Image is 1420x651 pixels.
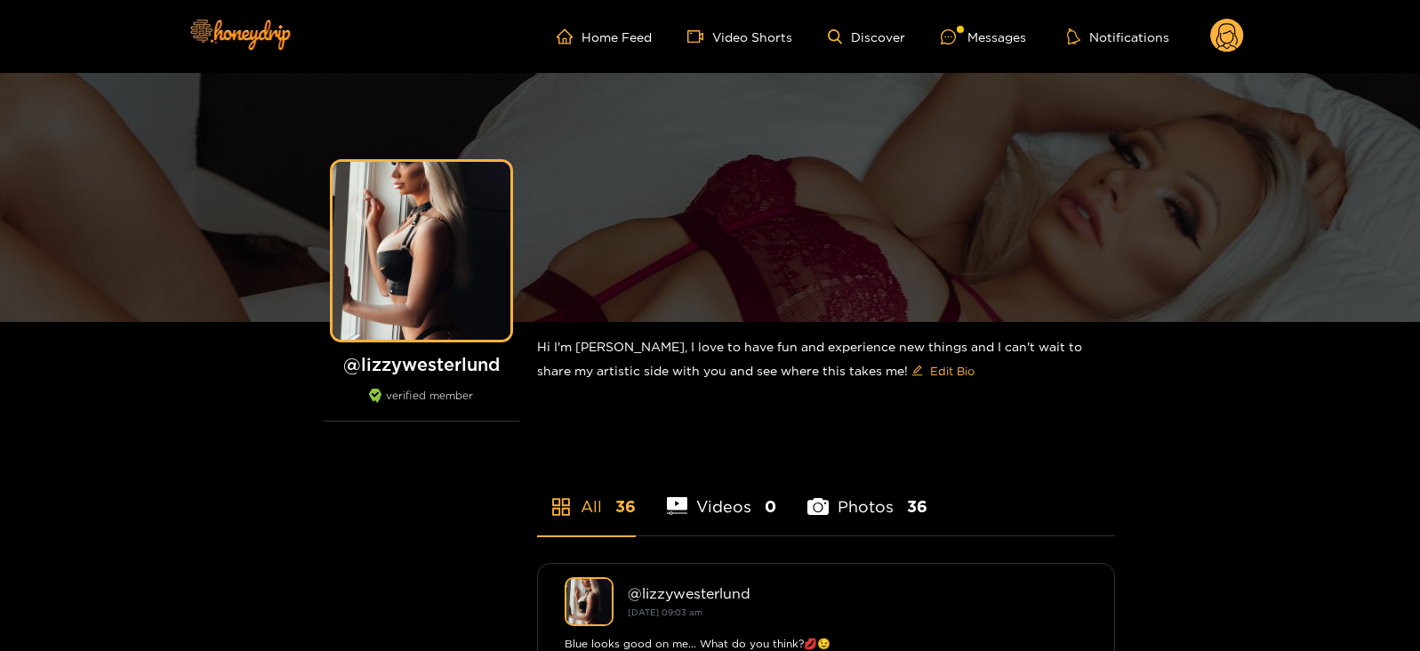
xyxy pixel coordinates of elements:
[1062,28,1175,45] button: Notifications
[911,365,923,378] span: edit
[828,29,905,44] a: Discover
[765,495,776,518] span: 0
[687,28,712,44] span: video-camera
[628,585,1087,601] div: @ lizzywesterlund
[557,28,652,44] a: Home Feed
[565,577,614,626] img: lizzywesterlund
[908,357,978,385] button: editEdit Bio
[907,495,927,518] span: 36
[324,389,519,422] div: verified member
[550,496,572,518] span: appstore
[667,455,777,535] li: Videos
[537,322,1115,399] div: Hi I'm [PERSON_NAME], I love to have fun and experience new things and I can't wait to share my a...
[807,455,927,535] li: Photos
[537,455,636,535] li: All
[687,28,792,44] a: Video Shorts
[628,607,702,617] small: [DATE] 09:03 am
[941,27,1026,47] div: Messages
[930,362,975,380] span: Edit Bio
[324,353,519,375] h1: @ lizzywesterlund
[557,28,582,44] span: home
[615,495,636,518] span: 36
